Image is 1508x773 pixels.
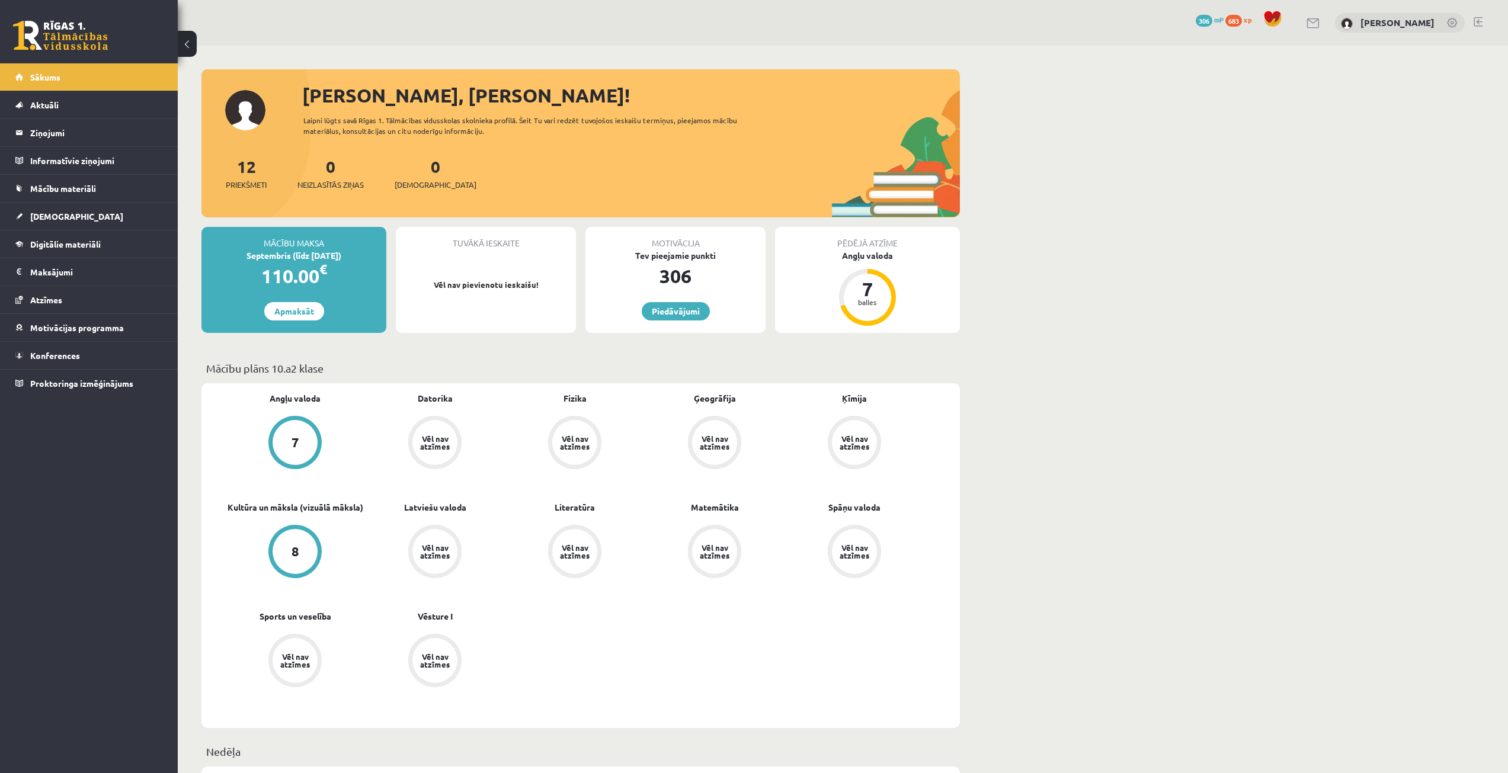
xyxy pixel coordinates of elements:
span: mP [1214,15,1224,24]
div: Vēl nav atzīmes [558,544,591,559]
a: [PERSON_NAME] [1360,17,1435,28]
a: Vēl nav atzīmes [365,416,505,472]
div: Vēl nav atzīmes [418,435,452,450]
span: Atzīmes [30,294,62,305]
span: Priekšmeti [226,179,267,191]
legend: Informatīvie ziņojumi [30,147,163,174]
div: Vēl nav atzīmes [278,653,312,668]
a: Vēl nav atzīmes [365,525,505,580]
a: Vēl nav atzīmes [785,525,924,580]
p: Nedēļa [206,743,955,759]
a: Datorika [418,392,453,405]
a: Literatūra [555,501,595,514]
a: Motivācijas programma [15,314,163,341]
a: Aktuāli [15,91,163,118]
div: Angļu valoda [775,249,960,262]
div: Vēl nav atzīmes [698,435,731,450]
div: Vēl nav atzīmes [418,544,452,559]
div: balles [850,299,885,306]
a: 683 xp [1225,15,1257,24]
div: Laipni lūgts savā Rīgas 1. Tālmācības vidusskolas skolnieka profilā. Šeit Tu vari redzēt tuvojošo... [303,115,758,136]
div: Tev pieejamie punkti [585,249,766,262]
a: Atzīmes [15,286,163,313]
span: [DEMOGRAPHIC_DATA] [395,179,476,191]
a: Angļu valoda 7 balles [775,249,960,328]
a: Proktoringa izmēģinājums [15,370,163,397]
a: Piedāvājumi [642,302,710,320]
legend: Maksājumi [30,258,163,286]
a: Konferences [15,342,163,369]
a: Informatīvie ziņojumi [15,147,163,174]
a: Ģeogrāfija [694,392,736,405]
a: Vēl nav atzīmes [505,525,645,580]
div: [PERSON_NAME], [PERSON_NAME]! [302,81,960,110]
span: 306 [1196,15,1212,27]
a: Mācību materiāli [15,175,163,202]
p: Vēl nav pievienotu ieskaišu! [402,279,570,291]
p: Mācību plāns 10.a2 klase [206,360,955,376]
span: € [319,261,327,278]
div: Pēdējā atzīme [775,227,960,249]
a: 0Neizlasītās ziņas [297,156,364,191]
span: Motivācijas programma [30,322,124,333]
a: Matemātika [691,501,739,514]
span: Digitālie materiāli [30,239,101,249]
a: Ziņojumi [15,119,163,146]
a: Vēl nav atzīmes [505,416,645,472]
a: Vēl nav atzīmes [645,416,785,472]
a: Apmaksāt [264,302,324,320]
span: xp [1244,15,1251,24]
a: Vēsture I [418,610,453,623]
a: Digitālie materiāli [15,230,163,258]
a: Maksājumi [15,258,163,286]
a: [DEMOGRAPHIC_DATA] [15,203,163,230]
div: 7 [292,436,299,449]
a: Sākums [15,63,163,91]
span: Konferences [30,350,80,361]
div: Tuvākā ieskaite [396,227,576,249]
div: 306 [585,262,766,290]
div: Vēl nav atzīmes [838,435,871,450]
div: Vēl nav atzīmes [418,653,452,668]
div: Motivācija [585,227,766,249]
div: 7 [850,280,885,299]
span: Mācību materiāli [30,183,96,194]
div: Vēl nav atzīmes [838,544,871,559]
span: Sākums [30,72,60,82]
div: 8 [292,545,299,558]
a: Latviešu valoda [404,501,466,514]
a: Sports un veselība [260,610,331,623]
span: Aktuāli [30,100,59,110]
a: 12Priekšmeti [226,156,267,191]
span: Neizlasītās ziņas [297,179,364,191]
div: Mācību maksa [201,227,386,249]
div: Septembris (līdz [DATE]) [201,249,386,262]
a: Vēl nav atzīmes [785,416,924,472]
img: Vladislava Vlasova [1341,18,1353,30]
a: Vēl nav atzīmes [645,525,785,580]
a: Rīgas 1. Tālmācības vidusskola [13,21,108,50]
a: Angļu valoda [270,392,321,405]
div: 110.00 [201,262,386,290]
a: Spāņu valoda [828,501,881,514]
a: Kultūra un māksla (vizuālā māksla) [228,501,363,514]
span: [DEMOGRAPHIC_DATA] [30,211,123,222]
a: 306 mP [1196,15,1224,24]
a: Vēl nav atzīmes [225,634,365,689]
a: 7 [225,416,365,472]
a: 8 [225,525,365,580]
a: Ķīmija [842,392,867,405]
div: Vēl nav atzīmes [698,544,731,559]
a: 0[DEMOGRAPHIC_DATA] [395,156,476,191]
div: Vēl nav atzīmes [558,435,591,450]
span: Proktoringa izmēģinājums [30,378,133,389]
a: Fizika [564,392,587,405]
legend: Ziņojumi [30,119,163,146]
span: 683 [1225,15,1242,27]
a: Vēl nav atzīmes [365,634,505,689]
